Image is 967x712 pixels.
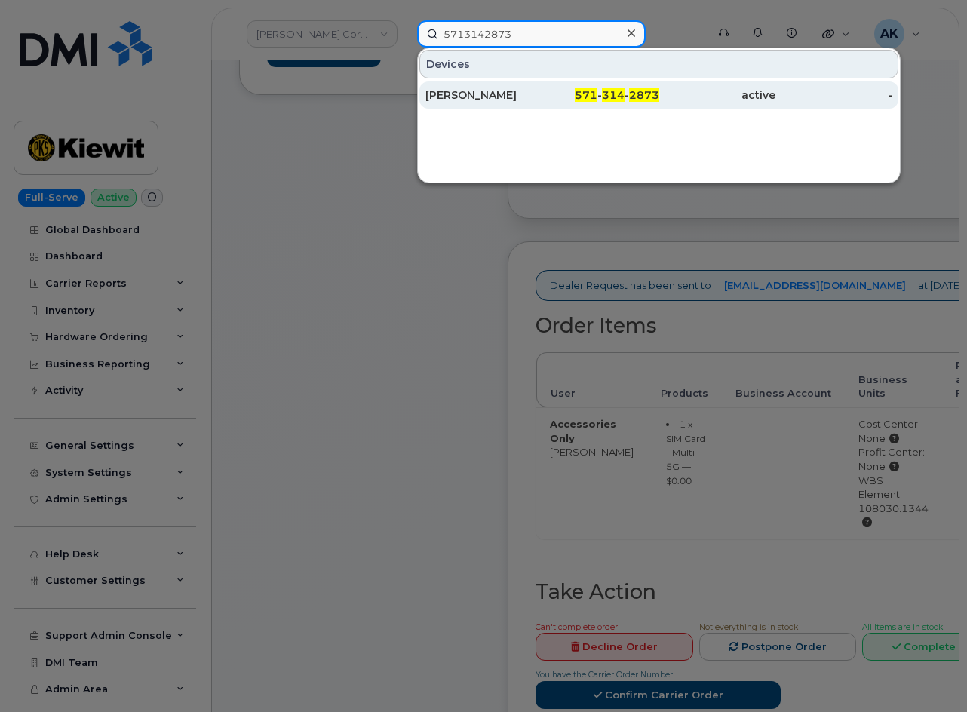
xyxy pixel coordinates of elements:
div: - - [542,87,659,103]
div: Devices [419,50,898,78]
div: [PERSON_NAME] [425,87,542,103]
span: 571 [575,88,597,102]
a: [PERSON_NAME]571-314-2873active- [419,81,898,109]
input: Find something... [417,20,646,48]
span: 2873 [629,88,659,102]
div: - [775,87,892,103]
div: active [659,87,776,103]
span: 314 [602,88,625,102]
iframe: Messenger Launcher [901,646,956,701]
